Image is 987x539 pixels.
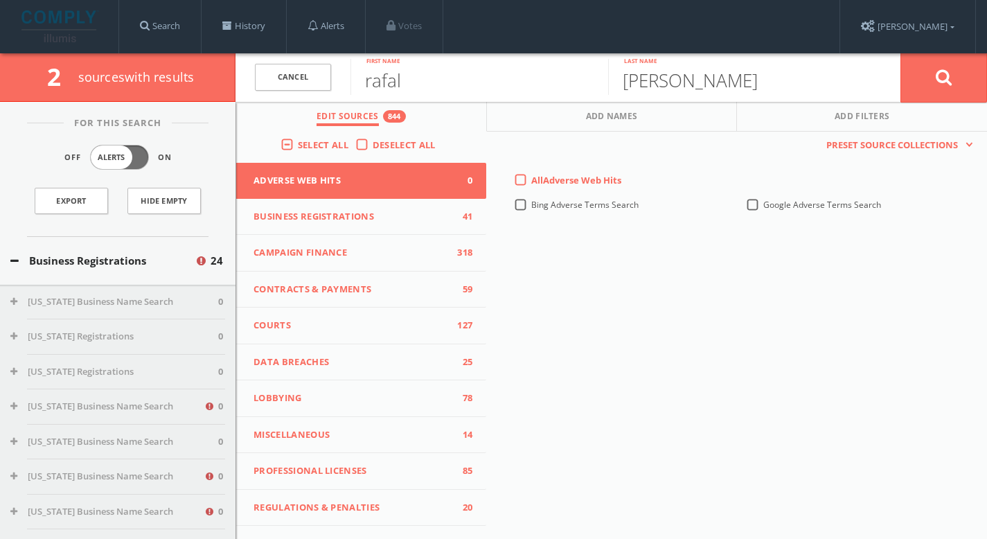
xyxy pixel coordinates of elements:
[10,400,204,414] button: [US_STATE] Business Name Search
[452,246,472,260] span: 318
[317,110,379,126] span: Edit Sources
[21,10,99,42] img: illumis
[10,435,218,449] button: [US_STATE] Business Name Search
[254,283,452,297] span: Contracts & Payments
[236,235,486,272] button: Campaign Finance318
[254,319,452,333] span: Courts
[452,501,472,515] span: 20
[218,330,223,344] span: 0
[487,102,738,132] button: Add Names
[531,199,639,211] span: Bing Adverse Terms Search
[10,330,218,344] button: [US_STATE] Registrations
[218,295,223,309] span: 0
[383,110,406,123] div: 844
[10,365,218,379] button: [US_STATE] Registrations
[254,391,452,405] span: Lobbying
[254,355,452,369] span: Data Breaches
[452,283,472,297] span: 59
[531,174,621,186] span: All Adverse Web Hits
[373,139,436,151] span: Deselect All
[236,102,487,132] button: Edit Sources844
[236,417,486,454] button: Miscellaneous14
[158,152,172,164] span: On
[218,365,223,379] span: 0
[211,253,223,269] span: 24
[298,139,348,151] span: Select All
[78,69,195,85] span: source s with results
[236,490,486,527] button: Regulations & Penalties20
[819,139,965,152] span: Preset Source Collections
[452,174,472,188] span: 0
[218,470,223,484] span: 0
[64,116,172,130] span: For This Search
[452,428,472,442] span: 14
[236,272,486,308] button: Contracts & Payments59
[236,308,486,344] button: Courts127
[10,470,204,484] button: [US_STATE] Business Name Search
[763,199,881,211] span: Google Adverse Terms Search
[218,435,223,449] span: 0
[127,188,201,214] button: Hide Empty
[10,505,204,519] button: [US_STATE] Business Name Search
[254,501,452,515] span: Regulations & Penalties
[254,464,452,478] span: Professional Licenses
[10,295,218,309] button: [US_STATE] Business Name Search
[452,319,472,333] span: 127
[236,163,486,199] button: Adverse Web Hits0
[236,380,486,417] button: Lobbying78
[35,188,108,214] a: Export
[254,246,452,260] span: Campaign Finance
[10,253,195,269] button: Business Registrations
[47,60,73,93] span: 2
[452,391,472,405] span: 78
[218,400,223,414] span: 0
[236,453,486,490] button: Professional Licenses85
[64,152,81,164] span: Off
[255,64,331,91] a: Cancel
[452,464,472,478] span: 85
[254,428,452,442] span: Miscellaneous
[452,355,472,369] span: 25
[835,110,890,126] span: Add Filters
[236,199,486,236] button: Business Registrations41
[586,110,638,126] span: Add Names
[452,210,472,224] span: 41
[819,139,973,152] button: Preset Source Collections
[236,344,486,381] button: Data Breaches25
[254,174,452,188] span: Adverse Web Hits
[737,102,987,132] button: Add Filters
[218,505,223,519] span: 0
[254,210,452,224] span: Business Registrations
